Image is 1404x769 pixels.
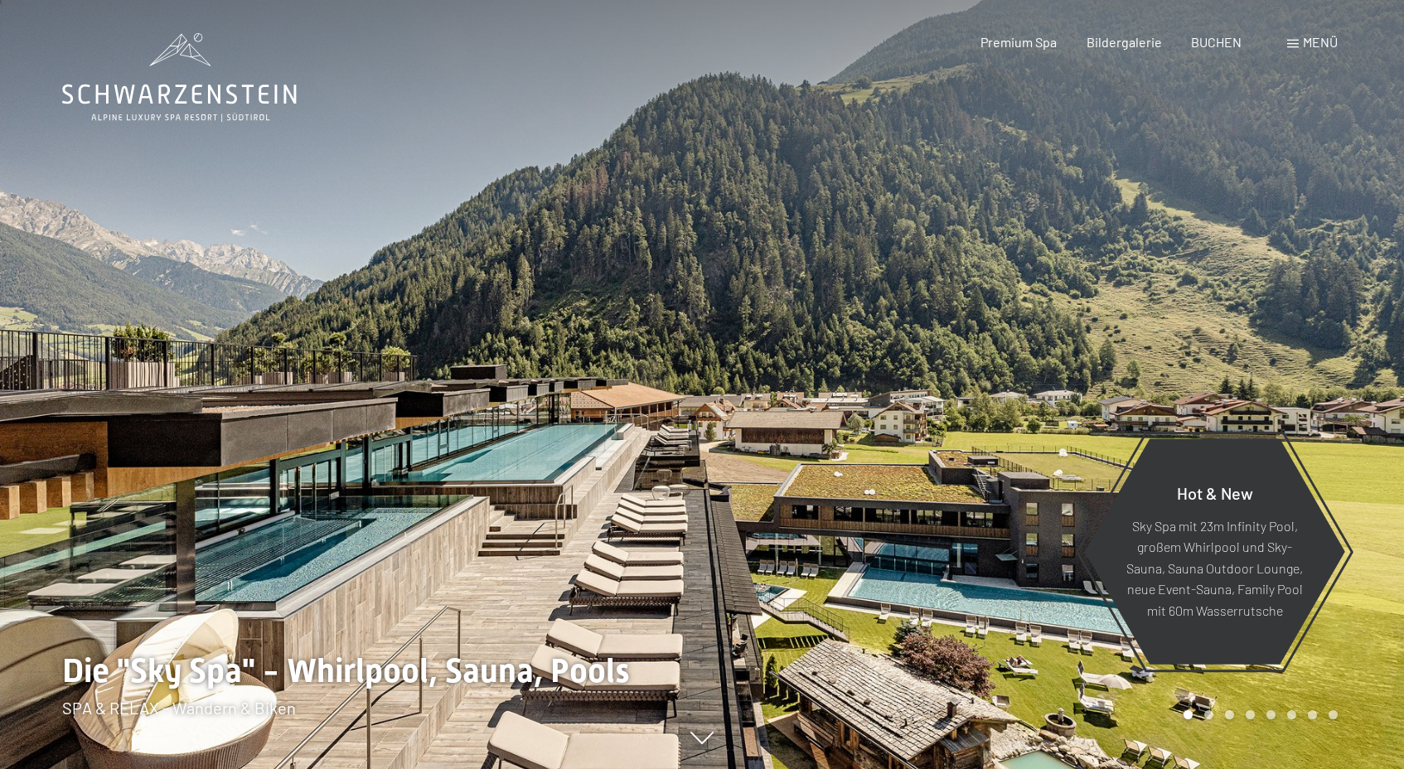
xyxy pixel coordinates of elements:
div: Carousel Pagination [1178,710,1338,719]
div: Carousel Page 3 [1225,710,1234,719]
div: Carousel Page 5 [1266,710,1276,719]
div: Carousel Page 8 [1329,710,1338,719]
span: Menü [1303,34,1338,50]
div: Carousel Page 2 [1204,710,1213,719]
div: Carousel Page 7 [1308,710,1317,719]
p: Sky Spa mit 23m Infinity Pool, großem Whirlpool und Sky-Sauna, Sauna Outdoor Lounge, neue Event-S... [1125,515,1305,621]
div: Carousel Page 4 [1246,710,1255,719]
div: Carousel Page 6 [1287,710,1296,719]
a: BUCHEN [1191,34,1242,50]
a: Bildergalerie [1087,34,1162,50]
a: Hot & New Sky Spa mit 23m Infinity Pool, großem Whirlpool und Sky-Sauna, Sauna Outdoor Lounge, ne... [1083,438,1346,665]
span: Hot & New [1177,482,1253,502]
div: Carousel Page 1 (Current Slide) [1184,710,1193,719]
a: Premium Spa [980,34,1057,50]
